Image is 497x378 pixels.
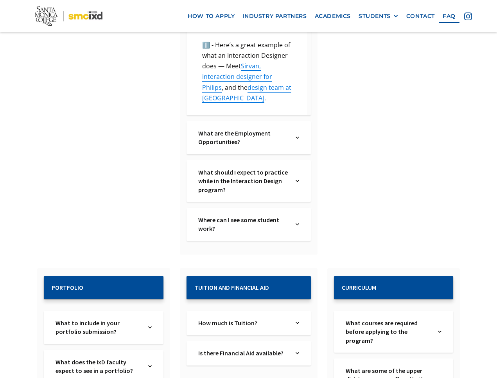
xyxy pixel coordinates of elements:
[56,358,142,375] a: What does the IxD faculty expect to see in a portfolio?
[184,9,239,23] a: how to apply
[342,284,445,291] h2: Curriculum
[346,319,432,345] a: What courses are required before applying to the program?
[194,284,303,291] h2: Tuition and Financial Aid
[311,9,355,23] a: Academics
[198,349,289,357] a: Is there Financial Aid available?
[56,319,142,336] a: What to include in your portfolio submission?
[35,6,102,26] img: Santa Monica College - SMC IxD logo
[198,40,296,103] p: ℹ️ - Here’s a great example of what an Interaction Designer does — Meet , and the .
[198,319,289,327] a: How much is Tuition?
[52,284,155,291] h2: Portfolio
[198,168,289,194] a: What should I expect to practice while in the Interaction Design program?
[202,83,291,103] a: design team at [GEOGRAPHIC_DATA]
[198,216,289,233] a: Where can I see some student work?
[402,9,439,23] a: contact
[359,13,391,20] div: STUDENTS
[239,9,310,23] a: industry partners
[198,129,289,146] a: What are the Employment Opportunities?
[464,12,472,20] img: icon - instagram
[359,13,398,20] div: STUDENTS
[439,9,459,23] a: faq
[202,62,272,92] a: Sirvan, interaction designer for Philips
